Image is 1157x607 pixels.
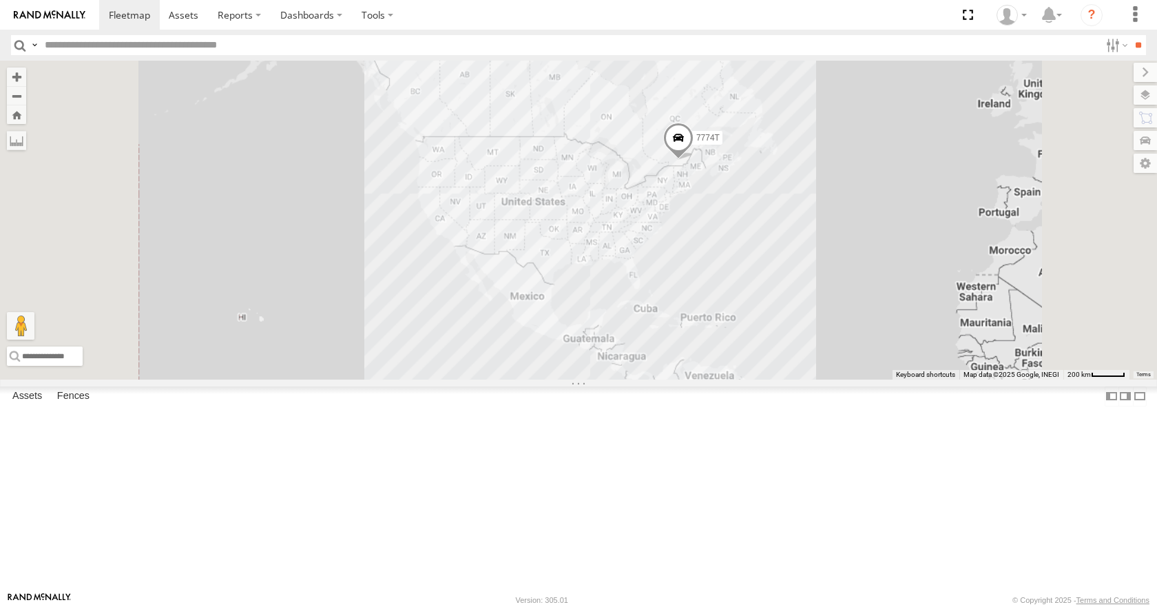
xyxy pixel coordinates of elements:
button: Map Scale: 200 km per 46 pixels [1063,370,1129,380]
span: 7774T [696,134,720,143]
label: Search Query [29,35,40,55]
label: Search Filter Options [1101,35,1130,55]
span: 200 km [1067,371,1091,378]
label: Dock Summary Table to the Right [1118,387,1132,407]
a: Visit our Website [8,593,71,607]
div: © Copyright 2025 - [1012,596,1149,604]
a: Terms [1136,371,1151,377]
i: ? [1081,4,1103,26]
button: Zoom out [7,86,26,105]
div: Jeff Vanhorn [992,5,1032,25]
label: Fences [50,387,96,407]
label: Measure [7,131,26,150]
button: Drag Pegman onto the map to open Street View [7,312,34,340]
button: Zoom Home [7,105,26,124]
label: Assets [6,387,49,407]
button: Zoom in [7,68,26,86]
a: Terms and Conditions [1076,596,1149,604]
img: rand-logo.svg [14,10,85,20]
label: Hide Summary Table [1133,387,1147,407]
span: Map data ©2025 Google, INEGI [963,371,1059,378]
div: Version: 305.01 [516,596,568,604]
button: Keyboard shortcuts [896,370,955,380]
label: Dock Summary Table to the Left [1105,387,1118,407]
label: Map Settings [1134,154,1157,173]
